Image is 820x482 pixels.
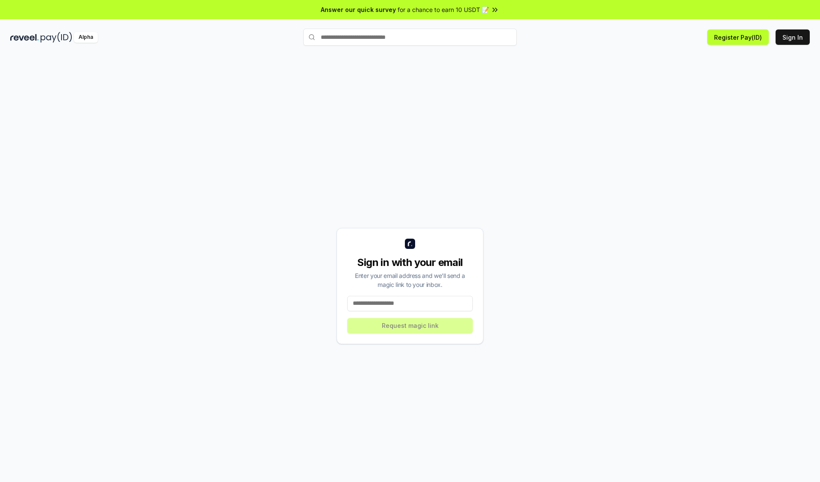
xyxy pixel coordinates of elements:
button: Sign In [776,29,810,45]
img: pay_id [41,32,72,43]
div: Enter your email address and we’ll send a magic link to your inbox. [347,271,473,289]
span: Answer our quick survey [321,5,396,14]
div: Sign in with your email [347,256,473,269]
button: Register Pay(ID) [707,29,769,45]
span: for a chance to earn 10 USDT 📝 [398,5,489,14]
div: Alpha [74,32,98,43]
img: reveel_dark [10,32,39,43]
img: logo_small [405,239,415,249]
